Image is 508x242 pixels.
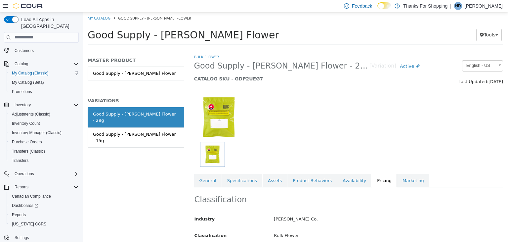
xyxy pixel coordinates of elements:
span: English - US [380,48,411,59]
a: Canadian Compliance [9,192,54,200]
button: Tools [394,17,419,29]
button: Inventory Count [7,119,81,128]
button: Catalog [1,59,81,69]
a: Reports [9,211,28,219]
span: My Catalog (Classic) [12,71,49,76]
span: Active [317,51,331,57]
span: Reports [15,184,28,190]
p: Thanks For Shopping [403,2,447,10]
a: Specifications [139,162,180,175]
span: Adjustments (Classic) [9,110,79,118]
span: Catalog [12,60,79,68]
span: Promotions [12,89,32,94]
span: Settings [12,233,79,242]
span: Operations [15,171,34,176]
span: Transfers (Classic) [12,149,45,154]
span: Classification [112,221,144,226]
a: Dashboards [7,201,81,210]
span: [US_STATE] CCRS [12,221,46,227]
a: General [111,162,139,175]
span: Dark Mode [377,9,378,10]
button: Catalog [12,60,31,68]
button: Transfers [7,156,81,165]
span: Good Supply - [PERSON_NAME] Flower - 28g [111,49,287,59]
span: Load All Apps in [GEOGRAPHIC_DATA] [19,16,79,29]
p: [PERSON_NAME] [465,2,503,10]
button: Operations [1,169,81,178]
div: Bulk Flower [186,218,425,229]
span: Canadian Compliance [12,194,51,199]
a: Bulk Flower [111,42,136,47]
span: Last Updated: [376,67,406,72]
span: Good Supply - [PERSON_NAME] Flower [35,3,108,8]
button: Operations [12,170,37,178]
span: Good Supply - [PERSON_NAME] Flower [5,17,196,28]
button: Inventory Manager (Classic) [7,128,81,137]
button: Reports [12,183,31,191]
a: Marketing [315,162,347,175]
p: | [450,2,451,10]
a: Adjustments (Classic) [9,110,53,118]
a: Purchase Orders [9,138,45,146]
h5: MASTER PRODUCT [5,45,102,51]
button: Canadian Compliance [7,192,81,201]
a: Transfers [9,157,31,165]
h5: VARIATIONS [5,85,102,91]
span: Reports [12,212,26,218]
a: Promotions [9,88,35,96]
div: Good Supply - [PERSON_NAME] Flower - 15g [10,119,96,132]
span: Washington CCRS [9,220,79,228]
a: My Catalog [5,3,28,8]
span: Operations [12,170,79,178]
button: My Catalog (Classic) [7,69,81,78]
span: Inventory Count [12,121,40,126]
span: Customers [15,48,34,53]
span: My Catalog (Beta) [9,78,79,86]
span: Promotions [9,88,79,96]
small: [Variation] [287,51,314,57]
button: Inventory [1,100,81,110]
span: Inventory Manager (Classic) [12,130,62,135]
a: Customers [12,47,36,55]
button: Purchase Orders [7,137,81,147]
button: Adjustments (Classic) [7,110,81,119]
a: English - US [379,48,420,59]
a: My Catalog (Beta) [9,78,47,86]
a: Good Supply - [PERSON_NAME] Flower [5,54,102,68]
span: Dashboards [12,203,38,208]
button: Customers [1,46,81,55]
span: Settings [15,235,29,240]
span: Inventory Count [9,120,79,127]
a: Dashboards [9,202,41,210]
div: Good Supply - [PERSON_NAME] Flower - 28g [10,99,96,112]
a: Inventory Count [9,120,43,127]
span: Inventory [15,102,31,108]
span: My Catalog (Beta) [12,80,44,85]
span: Transfers [9,157,79,165]
span: Purchase Orders [12,139,42,145]
span: Adjustments (Classic) [12,112,50,117]
span: My Catalog (Classic) [9,69,79,77]
button: Inventory [12,101,33,109]
div: Nikki Dusyk [454,2,462,10]
a: Assets [180,162,204,175]
button: Reports [1,182,81,192]
button: Promotions [7,87,81,96]
span: Transfers [12,158,28,163]
div: [PERSON_NAME] Co. [186,201,425,213]
span: [DATE] [406,67,420,72]
span: Catalog [15,61,28,67]
img: 150 [111,80,161,130]
span: Feedback [352,3,372,9]
span: Inventory Manager (Classic) [9,129,79,137]
a: Settings [12,234,31,242]
span: Reports [12,183,79,191]
a: Availability [255,162,289,175]
button: My Catalog (Beta) [7,78,81,87]
button: Transfers (Classic) [7,147,81,156]
button: Reports [7,210,81,219]
span: Canadian Compliance [9,192,79,200]
a: Transfers (Classic) [9,147,48,155]
span: Reports [9,211,79,219]
button: [US_STATE] CCRS [7,219,81,229]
